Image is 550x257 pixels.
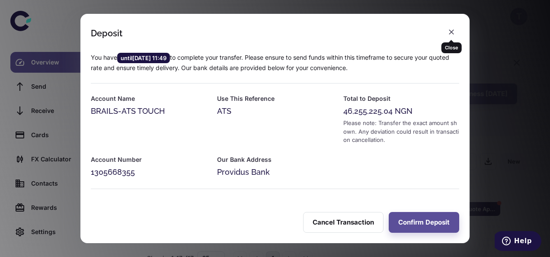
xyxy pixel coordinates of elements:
[217,166,333,178] div: Providus Bank
[495,231,541,253] iframe: Opens a widget where you can find more information
[91,155,207,164] h6: Account Number
[117,54,170,62] span: until [DATE] 11:49
[91,166,207,178] div: 1305668355
[217,94,333,103] h6: Use This Reference
[343,105,459,117] div: 46,255,225.04 NGN
[217,155,333,164] h6: Our Bank Address
[217,105,333,117] div: ATS
[441,42,462,53] div: Close
[91,199,459,218] p: Important: In order to comply with financial regulations, deposits to the above account must be m...
[343,119,459,145] div: Please note: Transfer the exact amount shown. Any deviation could result in transaction cancellat...
[389,212,459,233] button: Confirm Deposit
[91,53,459,73] p: You have to complete your transfer. Please ensure to send funds within this timeframe to secure y...
[303,212,384,233] button: Cancel Transaction
[343,94,459,103] h6: Total to Deposit
[91,28,122,39] div: Deposit
[91,94,207,103] h6: Account Name
[91,105,207,117] div: BRAILS-ATS TOUCH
